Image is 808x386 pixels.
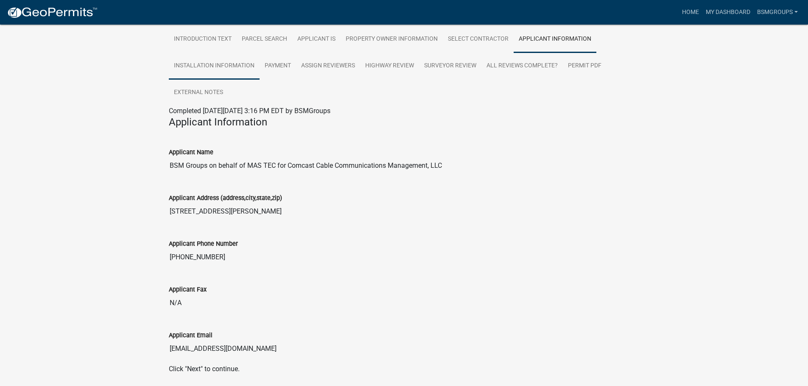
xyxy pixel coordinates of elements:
a: Applicant Information [514,26,596,53]
a: Assign Reviewers [296,53,360,80]
label: Applicant Phone Number [169,241,238,247]
span: Completed [DATE][DATE] 3:16 PM EDT by BSMGroups [169,107,330,115]
a: Installation Information [169,53,260,80]
a: Home [679,4,702,20]
a: Select contractor [443,26,514,53]
a: Parcel Search [237,26,292,53]
a: Highway Review [360,53,419,80]
a: Introduction Text [169,26,237,53]
a: My Dashboard [702,4,754,20]
label: Applicant Name [169,150,213,156]
label: Applicant Fax [169,287,207,293]
a: Permit PDF [563,53,607,80]
a: All Reviews Complete? [481,53,563,80]
label: Applicant Email [169,333,212,339]
a: Surveyor Review [419,53,481,80]
a: External Notes [169,79,228,106]
a: Payment [260,53,296,80]
a: Applicant Is [292,26,341,53]
label: Applicant Address (address,city,state,zip) [169,195,282,201]
h4: Applicant Information [169,116,640,128]
a: Property Owner Information [341,26,443,53]
a: BSMGroups [754,4,801,20]
p: Click "Next" to continue. [169,364,640,374]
